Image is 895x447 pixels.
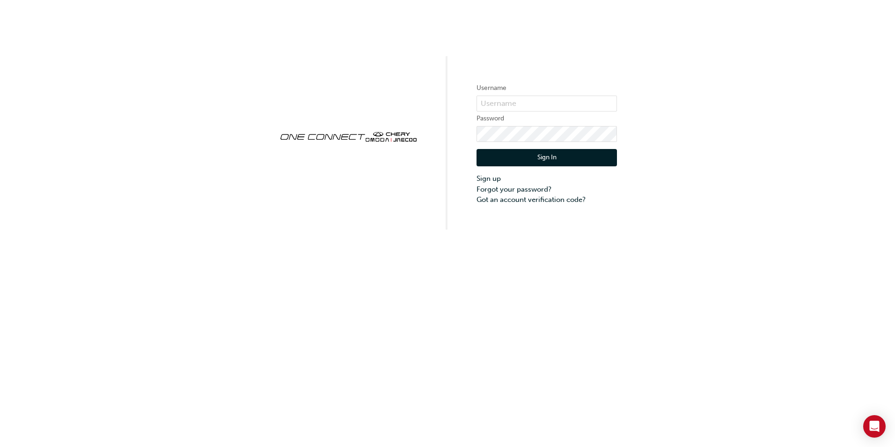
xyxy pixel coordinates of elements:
[863,415,886,438] div: Open Intercom Messenger
[477,194,617,205] a: Got an account verification code?
[477,184,617,195] a: Forgot your password?
[477,96,617,112] input: Username
[477,113,617,124] label: Password
[477,82,617,94] label: Username
[278,124,418,148] img: oneconnect
[477,173,617,184] a: Sign up
[477,149,617,167] button: Sign In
